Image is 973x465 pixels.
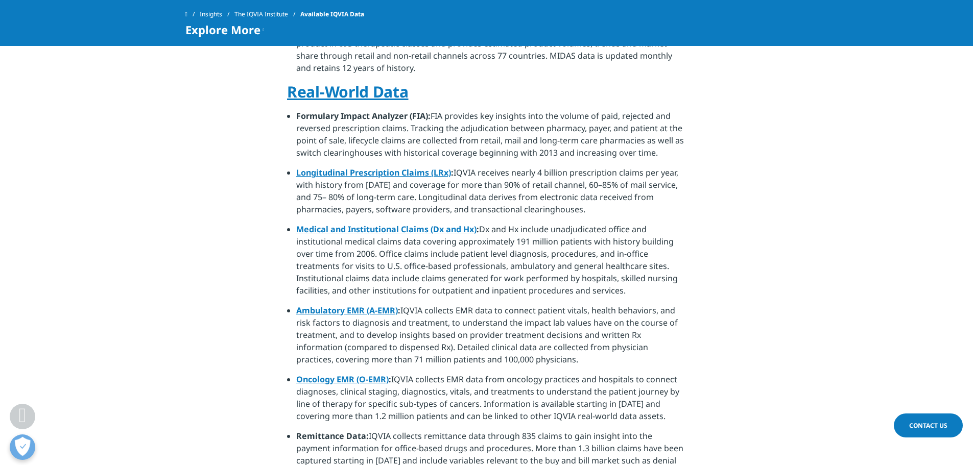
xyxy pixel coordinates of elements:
span: Explore More [185,23,260,36]
strong: Formulary Impact Analyzer (FIA): [296,110,431,121]
a: Oncology EMR (O-EMR) [296,374,389,385]
span: Available IQVIA Data [300,5,364,23]
strong: : [296,305,400,316]
span: Contact Us [909,421,947,430]
strong: Remittance Data: [296,430,369,442]
strong: : [296,374,391,385]
a: Contact Us [894,413,963,437]
li: Dx and Hx include unadjudicated office and institutional medical claims data covering approximate... [296,223,686,304]
a: Ambulatory EMR (A-EMR) [296,305,398,316]
li: IQVIA collects EMR data to connect patient vitals, health behaviors, and risk factors to diagnosi... [296,304,686,373]
button: Open Preferences [10,434,35,460]
a: Real-World Data [287,81,409,102]
li: A unique platform for assessing worldwide healthcare markets, MIDAS integrates IQVIA’s national a... [296,13,686,82]
strong: : [296,167,454,178]
li: FIA provides key insights into the volume of paid, rejected and reversed prescription claims. Tra... [296,110,686,166]
li: IQVIA collects EMR data from oncology practices and hospitals to connect diagnoses, clinical stag... [296,373,686,430]
a: The IQVIA Institute [234,5,300,23]
strong: : [296,224,479,235]
a: Medical and Institutional Claims (Dx and Hx) [296,224,477,235]
a: Insights [200,5,234,23]
a: Longitudinal Prescription Claims (LRx) [296,167,451,178]
li: IQVIA receives nearly 4 billion prescription claims per year, with history from [DATE] and covera... [296,166,686,223]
